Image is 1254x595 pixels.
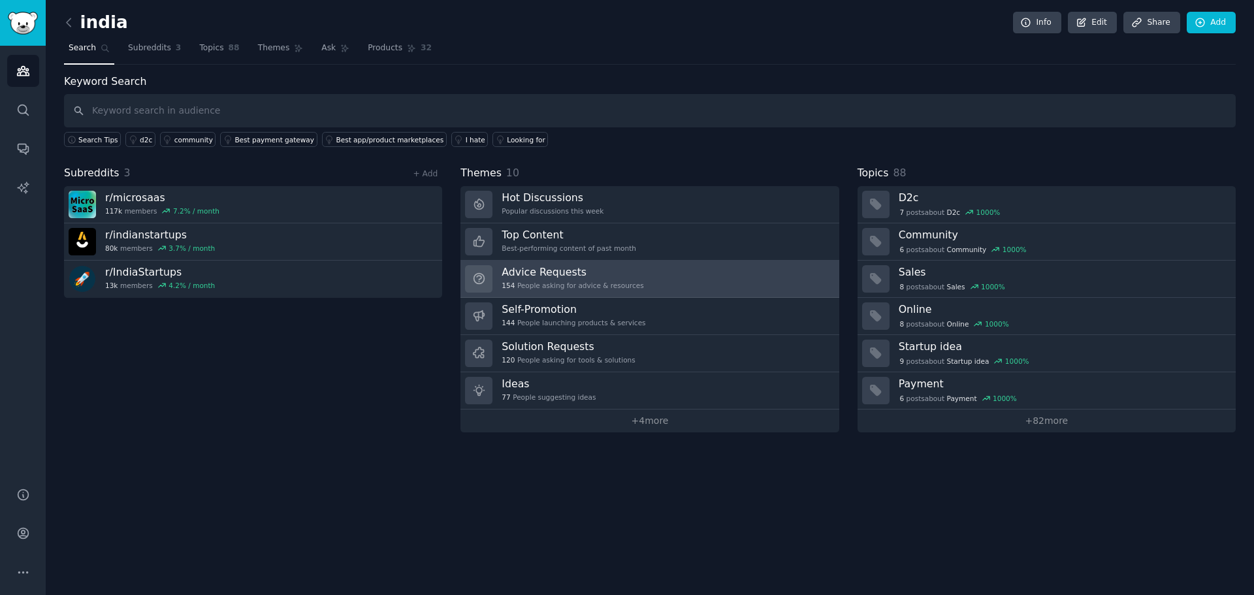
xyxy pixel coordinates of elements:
div: 7.2 % / month [173,206,219,216]
span: Topics [858,165,889,182]
span: 80k [105,244,118,253]
button: Search Tips [64,132,121,147]
h3: D2c [899,191,1227,204]
div: post s about [899,206,1001,218]
span: 6 [899,245,904,254]
span: 6 [899,394,904,403]
span: Payment [947,394,977,403]
div: 3.7 % / month [169,244,215,253]
h3: Ideas [502,377,596,391]
span: D2c [947,208,961,217]
label: Keyword Search [64,75,146,88]
div: People suggesting ideas [502,393,596,402]
div: post s about [899,281,1006,293]
div: Popular discussions this week [502,206,603,216]
span: 7 [899,208,904,217]
div: I hate [466,135,485,144]
span: 32 [421,42,432,54]
a: Ideas77People suggesting ideas [460,372,839,410]
a: Top ContentBest-performing content of past month [460,223,839,261]
div: post s about [899,318,1010,330]
span: Online [947,319,969,329]
div: Best-performing content of past month [502,244,636,253]
img: GummySearch logo [8,12,38,35]
div: members [105,244,215,253]
div: post s about [899,355,1031,367]
h3: r/ IndiaStartups [105,265,215,279]
span: Subreddits [128,42,171,54]
a: Sales8postsaboutSales1000% [858,261,1236,298]
a: Edit [1068,12,1117,34]
img: microsaas [69,191,96,218]
span: 3 [124,167,131,179]
h3: Community [899,228,1227,242]
a: Products32 [363,38,436,65]
a: Looking for [492,132,548,147]
span: Themes [460,165,502,182]
span: Subreddits [64,165,120,182]
h3: r/ microsaas [105,191,219,204]
div: 1000 % [985,319,1009,329]
a: Info [1013,12,1061,34]
h2: india [64,12,128,33]
span: 13k [105,281,118,290]
a: Share [1123,12,1180,34]
div: 1000 % [981,282,1005,291]
a: +82more [858,410,1236,432]
h3: Sales [899,265,1227,279]
div: members [105,281,215,290]
span: 9 [899,357,904,366]
a: Payment6postsaboutPayment1000% [858,372,1236,410]
a: r/microsaas117kmembers7.2% / month [64,186,442,223]
span: 8 [899,282,904,291]
div: People asking for advice & resources [502,281,643,290]
h3: r/ indianstartups [105,228,215,242]
div: Best app/product marketplaces [336,135,444,144]
a: Themes [253,38,308,65]
div: post s about [899,244,1028,255]
a: d2c [125,132,155,147]
span: 3 [176,42,182,54]
span: 120 [502,355,515,364]
span: Topics [199,42,223,54]
h3: Startup idea [899,340,1227,353]
div: 1000 % [976,208,1001,217]
a: Subreddits3 [123,38,185,65]
h3: Online [899,302,1227,316]
div: People launching products & services [502,318,645,327]
div: 1000 % [1003,245,1027,254]
h3: Self-Promotion [502,302,645,316]
span: 88 [229,42,240,54]
div: 1000 % [993,394,1017,403]
a: Search [64,38,114,65]
h3: Payment [899,377,1227,391]
span: Community [947,245,987,254]
span: 117k [105,206,122,216]
div: community [174,135,213,144]
span: Sales [947,282,965,291]
h3: Hot Discussions [502,191,603,204]
span: 8 [899,319,904,329]
a: Add [1187,12,1236,34]
h3: Solution Requests [502,340,635,353]
span: Search [69,42,96,54]
h3: Advice Requests [502,265,643,279]
input: Keyword search in audience [64,94,1236,127]
a: Community6postsaboutCommunity1000% [858,223,1236,261]
div: post s about [899,393,1018,404]
a: Best app/product marketplaces [322,132,447,147]
a: r/indianstartups80kmembers3.7% / month [64,223,442,261]
a: Ask [317,38,354,65]
div: 4.2 % / month [169,281,215,290]
span: 154 [502,281,515,290]
div: d2c [140,135,152,144]
a: Solution Requests120People asking for tools & solutions [460,335,839,372]
a: Advice Requests154People asking for advice & resources [460,261,839,298]
div: members [105,206,219,216]
a: Startup idea9postsaboutStartup idea1000% [858,335,1236,372]
div: People asking for tools & solutions [502,355,635,364]
div: 1000 % [1005,357,1029,366]
span: Products [368,42,402,54]
a: r/IndiaStartups13kmembers4.2% / month [64,261,442,298]
span: Startup idea [947,357,989,366]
